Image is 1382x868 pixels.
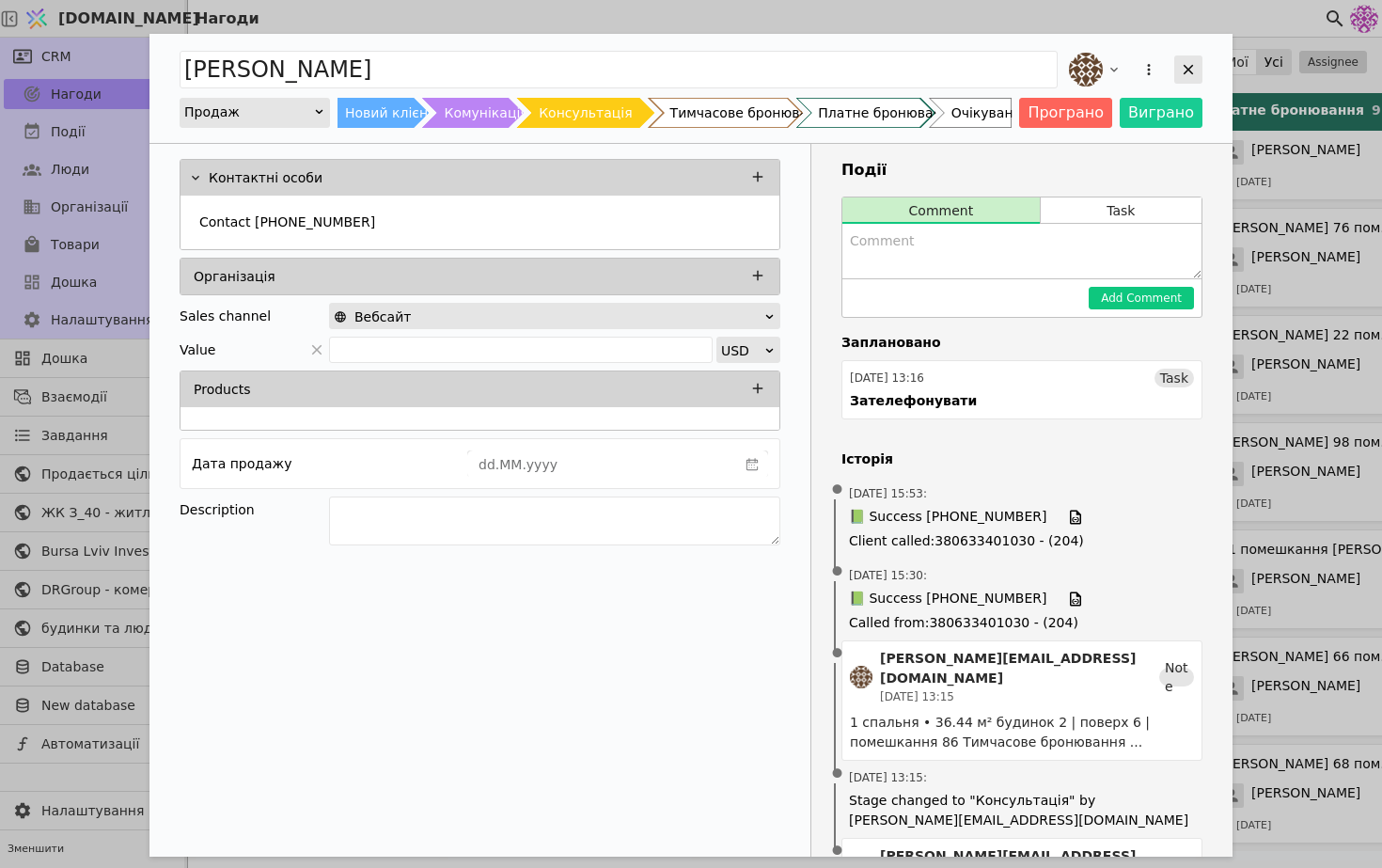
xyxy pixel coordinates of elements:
div: Зателефонувати [850,391,977,411]
p: Contact [PHONE_NUMBER] [199,213,375,232]
h3: Події [841,159,1202,181]
button: Виграно [1120,98,1202,128]
div: Платне бронювання [818,98,958,128]
div: Тимчасове бронювання [670,98,833,128]
p: Контактні особи [209,168,322,188]
svg: calender simple [746,458,759,471]
h4: Заплановано [841,333,1202,353]
div: Продаж [184,99,313,125]
span: • [828,750,847,798]
button: Add Comment [1089,287,1194,309]
img: online-store.svg [334,310,347,324]
div: USD [721,338,763,364]
div: [PERSON_NAME][EMAIL_ADDRESS][DOMAIN_NAME] [880,649,1159,688]
div: [DATE] 13:16 [850,370,924,387]
button: Програно [1019,98,1112,128]
span: • [828,630,847,678]
div: Очікування [951,98,1029,128]
span: [DATE] 15:53 : [849,485,927,502]
p: Організація [194,267,275,287]
span: [DATE] 13:15 : [849,769,927,786]
span: Task [1160,369,1188,387]
button: Task [1041,197,1201,224]
span: Called from : 380633401030 - (204) [849,613,1195,633]
img: an [1069,53,1103,87]
div: Sales channel [180,303,271,329]
div: Консультація [539,98,632,128]
span: Note [1165,658,1188,696]
span: Value [180,337,215,363]
span: Stage changed to "Консультація" by [PERSON_NAME][EMAIL_ADDRESS][DOMAIN_NAME] [849,791,1195,830]
button: Comment [842,197,1040,224]
span: 📗 Success [PHONE_NUMBER] [849,507,1046,528]
span: Client called : 380633401030 - (204) [849,531,1195,551]
img: an [850,666,872,688]
div: Новий клієнт [345,98,435,128]
div: Комунікація [444,98,527,128]
div: 1 спальня • 36.44 м² будинок 2 | поверх 6 | помешкання 86 Тимчасове бронювання ... [850,713,1194,752]
span: Вебсайт [354,304,411,330]
div: [DATE] 13:15 [880,688,1159,705]
p: Products [194,380,250,400]
div: Add Opportunity [149,34,1233,857]
span: • [828,548,847,596]
span: 📗 Success [PHONE_NUMBER] [849,589,1046,609]
h4: Історія [841,450,1202,469]
div: Description [180,497,329,523]
span: [DATE] 15:30 : [849,567,927,584]
input: dd.MM.yyyy [468,451,737,478]
div: Дата продажу [192,450,291,477]
span: • [828,466,847,514]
